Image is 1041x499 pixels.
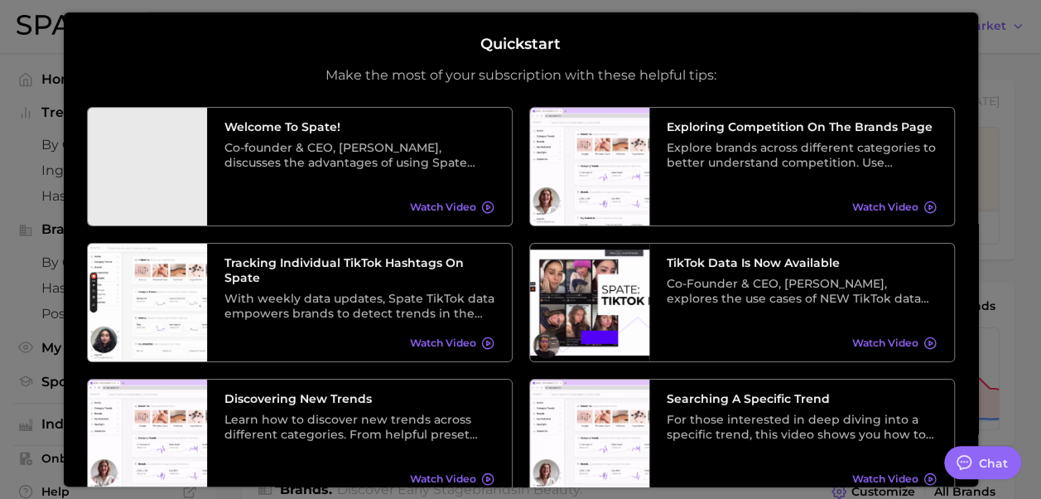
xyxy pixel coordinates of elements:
[224,291,494,321] div: With weekly data updates, Spate TikTok data empowers brands to detect trends in the earliest stag...
[667,412,937,442] div: For those interested in deep diving into a specific trend, this video shows you how to search tre...
[852,201,918,213] span: Watch Video
[410,201,476,213] span: Watch Video
[224,255,494,285] h3: Tracking Individual TikTok Hashtags on Spate
[87,379,513,498] a: Discovering New TrendsLearn how to discover new trends across different categories. From helpful ...
[410,472,476,485] span: Watch Video
[529,379,955,498] a: Searching A Specific TrendFor those interested in deep diving into a specific trend, this video s...
[224,140,494,170] div: Co-founder & CEO, [PERSON_NAME], discusses the advantages of using Spate data as well as its vari...
[667,276,937,306] div: Co-Founder & CEO, [PERSON_NAME], explores the use cases of NEW TikTok data and its relationship w...
[852,337,918,349] span: Watch Video
[410,337,476,349] span: Watch Video
[224,119,494,134] h3: Welcome to Spate!
[480,36,561,54] h2: Quickstart
[325,67,716,84] p: Make the most of your subscription with these helpful tips:
[87,243,513,362] a: Tracking Individual TikTok Hashtags on SpateWith weekly data updates, Spate TikTok data empowers ...
[667,140,937,170] div: Explore brands across different categories to better understand competition. Use different preset...
[87,107,513,226] a: Welcome to Spate!Co-founder & CEO, [PERSON_NAME], discusses the advantages of using Spate data as...
[529,243,955,362] a: TikTok data is now availableCo-Founder & CEO, [PERSON_NAME], explores the use cases of NEW TikTok...
[852,472,918,485] span: Watch Video
[667,119,937,134] h3: Exploring Competition on the Brands Page
[529,107,955,226] a: Exploring Competition on the Brands PageExplore brands across different categories to better unde...
[667,255,937,270] h3: TikTok data is now available
[667,391,937,406] h3: Searching A Specific Trend
[224,412,494,442] div: Learn how to discover new trends across different categories. From helpful preset filters to diff...
[224,391,494,406] h3: Discovering New Trends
